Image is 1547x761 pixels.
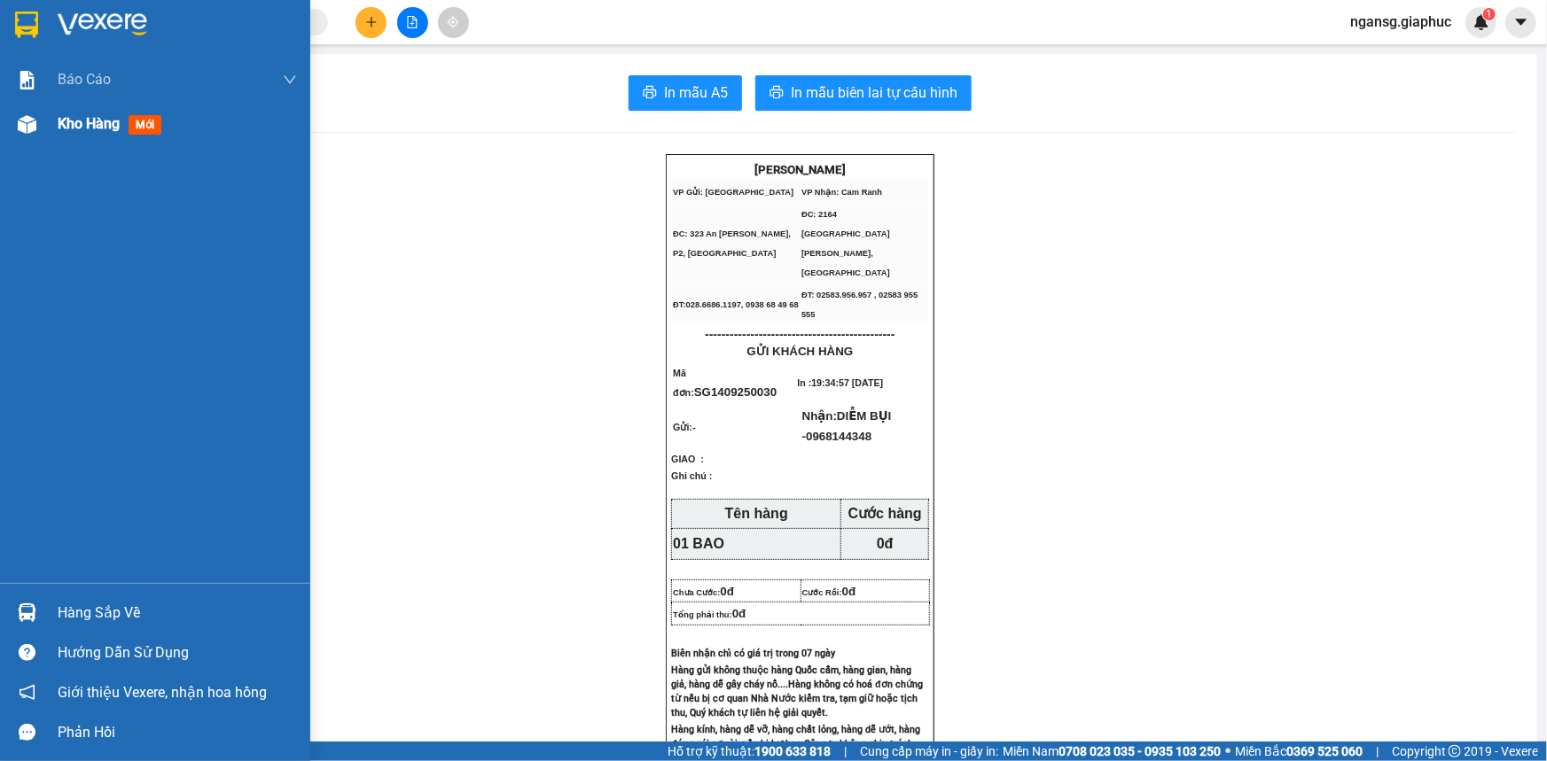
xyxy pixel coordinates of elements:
button: caret-down [1505,7,1536,38]
strong: 1900 633 818 [754,744,831,758]
img: logo-vxr [15,12,38,38]
span: In : [797,377,883,388]
span: Báo cáo [58,68,111,90]
span: In mẫu biên lai tự cấu hình [791,82,957,104]
span: 0đ [877,536,894,551]
span: file-add [406,16,418,28]
b: [PERSON_NAME] - [PERSON_NAME] [22,114,100,290]
span: mới [129,115,161,135]
span: ĐC: 2164 [GEOGRAPHIC_DATA][PERSON_NAME], [GEOGRAPHIC_DATA] [801,210,890,277]
span: ĐC: 323 An [PERSON_NAME], P2, [GEOGRAPHIC_DATA] [673,229,791,258]
span: question-circle [19,644,35,661]
span: 0đ [732,607,746,620]
span: GIAO : [671,454,730,464]
span: Biên nhận chỉ có giá trị trong 07 ngày [671,648,835,659]
span: 0đ [842,585,856,598]
span: SG1409250030 [694,385,777,399]
sup: 1 [1483,8,1496,20]
span: ĐT:028.6686.1197, 0938 68 49 68 [673,300,799,309]
span: notification [19,684,35,701]
strong: [PERSON_NAME] [754,163,846,176]
span: VP Nhận: Cam Ranh [801,188,882,197]
img: solution-icon [18,71,36,89]
button: aim [438,7,469,38]
button: file-add [397,7,428,38]
span: Cước Rồi: [802,588,856,597]
div: Phản hồi [58,719,297,746]
span: 0968144348 [806,430,871,443]
span: 01 BAO [673,536,724,551]
span: caret-down [1513,14,1529,30]
span: Cung cấp máy in - giấy in: [860,742,998,761]
img: warehouse-icon [18,603,36,622]
span: message [19,724,35,741]
span: Kho hàng [58,115,120,132]
span: ---------------------------------------------- [705,327,895,341]
span: copyright [1449,745,1461,757]
b: [PERSON_NAME] - Gửi khách hàng [109,26,176,170]
span: Miền Nam [1003,742,1221,761]
span: - [692,422,696,432]
span: ⚪️ [1225,748,1231,755]
span: GỬI KHÁCH HÀNG [747,345,854,358]
span: aim [447,16,459,28]
span: Giới thiệu Vexere, nhận hoa hồng [58,681,267,703]
span: Nhận: [802,409,892,443]
div: Hướng dẫn sử dụng [58,640,297,666]
li: (c) 2017 [149,84,244,106]
span: plus [365,16,378,28]
span: ĐT: 02583.956.957 , 02583 955 555 [801,291,918,319]
span: Tổng phải thu: [673,610,746,619]
button: printerIn mẫu biên lai tự cấu hình [755,75,972,111]
span: 0đ [721,585,735,598]
img: warehouse-icon [18,115,36,134]
span: | [1376,742,1379,761]
span: 1 [1486,8,1492,20]
span: Hàng gửi không thuộc hàng Quốc cấm, hàng gian, hàng giả, hàng dễ gây cháy nổ....Hàng không có hoá... [671,664,923,718]
span: ngansg.giaphuc [1336,11,1465,33]
span: Mã đơn [673,368,691,398]
div: Hàng sắp về [58,600,297,626]
span: : [691,387,777,398]
span: Chưa Cước: [673,588,734,597]
span: 19:34:57 [DATE] [811,377,883,388]
strong: 0369 525 060 [1286,744,1363,758]
span: In mẫu A5 [664,82,728,104]
span: printer [643,85,657,102]
img: logo.jpg [192,22,235,65]
span: Hỗ trợ kỹ thuật: [668,742,831,761]
strong: 0708 023 035 - 0935 103 250 [1059,744,1221,758]
span: down [283,73,297,87]
span: DIỄM BỤI - [802,409,892,443]
strong: Tên hàng [725,506,788,521]
b: [DOMAIN_NAME] [149,67,244,82]
span: | [844,742,847,761]
span: Miền Bắc [1235,742,1363,761]
img: icon-new-feature [1473,14,1489,30]
span: printer [770,85,784,102]
strong: Cước hàng [848,506,922,521]
span: VP Gửi: [GEOGRAPHIC_DATA] [673,188,793,197]
button: printerIn mẫu A5 [629,75,742,111]
span: Ghi chú : [671,470,712,481]
span: Gửi: [673,422,695,432]
button: plus [355,7,387,38]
